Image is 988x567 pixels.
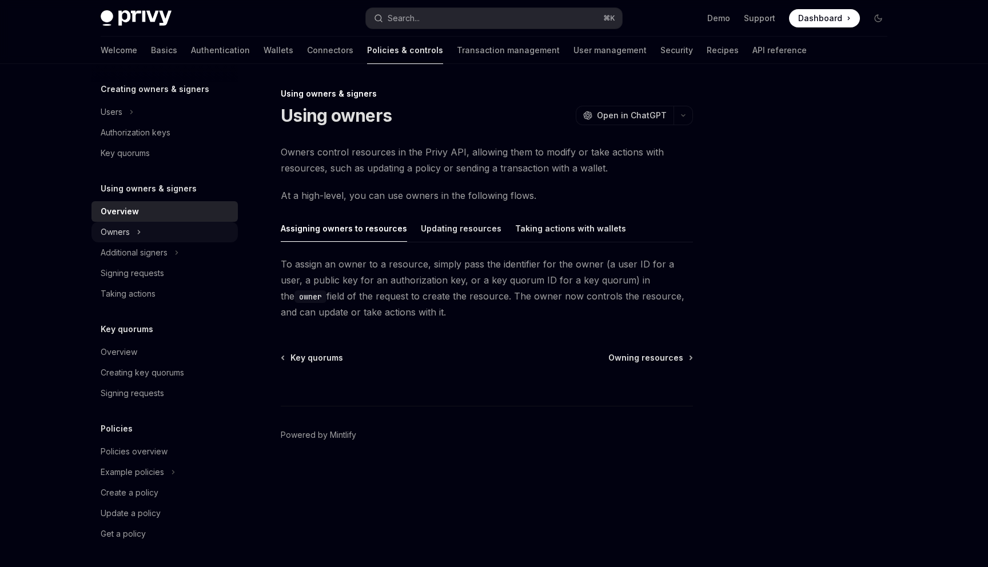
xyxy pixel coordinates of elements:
[91,362,238,383] a: Creating key quorums
[101,126,170,139] div: Authorization keys
[660,37,693,64] a: Security
[191,37,250,64] a: Authentication
[91,143,238,163] a: Key quorums
[101,105,122,119] div: Users
[457,37,560,64] a: Transaction management
[101,287,156,301] div: Taking actions
[101,445,168,458] div: Policies overview
[264,37,293,64] a: Wallets
[101,465,164,479] div: Example policies
[151,37,177,64] a: Basics
[91,242,238,263] button: Toggle Additional signers section
[789,9,860,27] a: Dashboard
[101,366,184,380] div: Creating key quorums
[869,9,887,27] button: Toggle dark mode
[91,283,238,304] a: Taking actions
[515,215,626,242] button: Taking actions with wallets
[91,201,238,222] a: Overview
[281,429,356,441] a: Powered by Mintlify
[101,386,164,400] div: Signing requests
[101,146,150,160] div: Key quorums
[744,13,775,24] a: Support
[91,222,238,242] button: Toggle Owners section
[101,486,158,500] div: Create a policy
[101,322,153,336] h5: Key quorums
[91,503,238,524] a: Update a policy
[91,441,238,462] a: Policies overview
[707,13,730,24] a: Demo
[101,37,137,64] a: Welcome
[101,422,133,436] h5: Policies
[290,352,343,364] span: Key quorums
[366,8,622,29] button: Open search
[91,342,238,362] a: Overview
[281,215,407,242] button: Assigning owners to resources
[101,266,164,280] div: Signing requests
[91,482,238,503] a: Create a policy
[367,37,443,64] a: Policies & controls
[282,352,343,364] a: Key quorums
[91,383,238,404] a: Signing requests
[101,246,168,259] div: Additional signers
[573,37,647,64] a: User management
[281,144,693,176] span: Owners control resources in the Privy API, allowing them to modify or take actions with resources...
[294,290,326,303] code: owner
[707,37,739,64] a: Recipes
[101,10,172,26] img: dark logo
[388,11,420,25] div: Search...
[101,225,130,239] div: Owners
[101,205,139,218] div: Overview
[101,182,197,195] h5: Using owners & signers
[101,345,137,359] div: Overview
[576,106,674,125] button: Open in ChatGPT
[91,122,238,143] a: Authorization keys
[101,506,161,520] div: Update a policy
[101,527,146,541] div: Get a policy
[752,37,807,64] a: API reference
[798,13,842,24] span: Dashboard
[91,102,238,122] button: Toggle Users section
[101,82,209,96] h5: Creating owners & signers
[608,352,683,364] span: Owning resources
[91,462,238,482] button: Toggle Example policies section
[608,352,692,364] a: Owning resources
[603,14,615,23] span: ⌘ K
[307,37,353,64] a: Connectors
[91,263,238,283] a: Signing requests
[597,110,667,121] span: Open in ChatGPT
[281,105,392,126] h1: Using owners
[421,215,501,242] button: Updating resources
[281,256,693,320] span: To assign an owner to a resource, simply pass the identifier for the owner (a user ID for a user,...
[281,88,693,99] div: Using owners & signers
[91,524,238,544] a: Get a policy
[281,187,693,203] span: At a high-level, you can use owners in the following flows.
